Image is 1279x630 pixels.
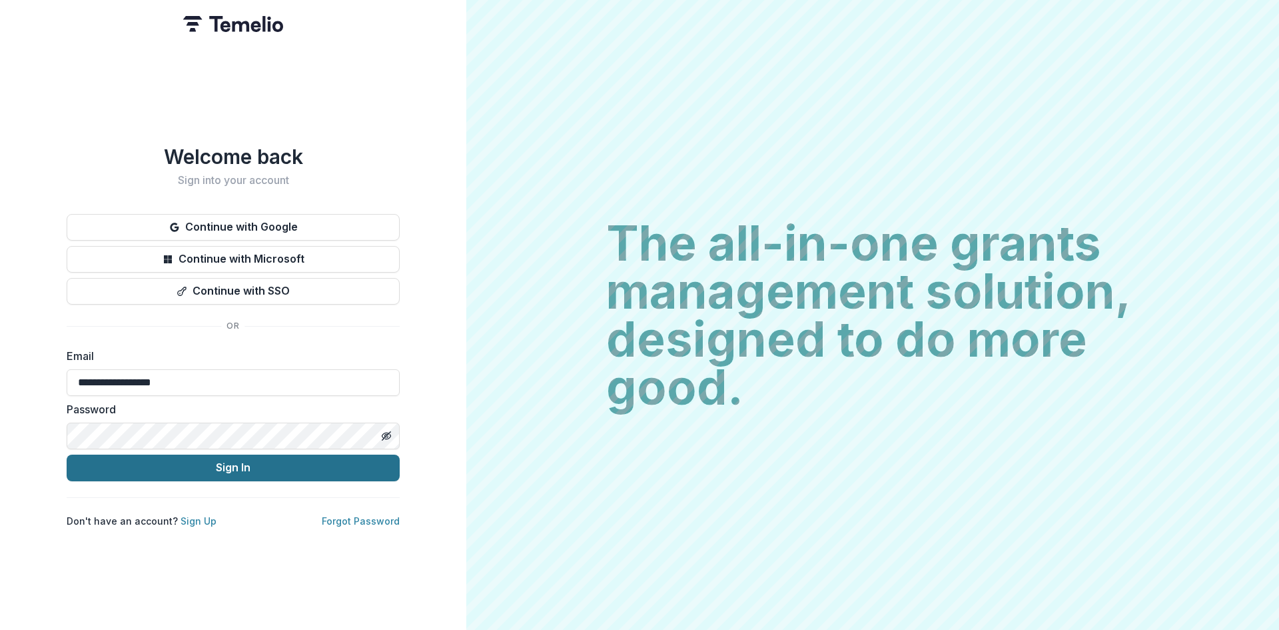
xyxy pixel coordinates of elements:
img: Temelio [183,16,283,32]
h1: Welcome back [67,145,400,169]
button: Sign In [67,455,400,481]
button: Continue with Microsoft [67,246,400,273]
h2: Sign into your account [67,174,400,187]
button: Continue with SSO [67,278,400,305]
label: Password [67,401,392,417]
p: Don't have an account? [67,514,216,528]
a: Sign Up [181,515,216,527]
label: Email [67,348,392,364]
a: Forgot Password [322,515,400,527]
button: Toggle password visibility [376,425,397,447]
button: Continue with Google [67,214,400,241]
